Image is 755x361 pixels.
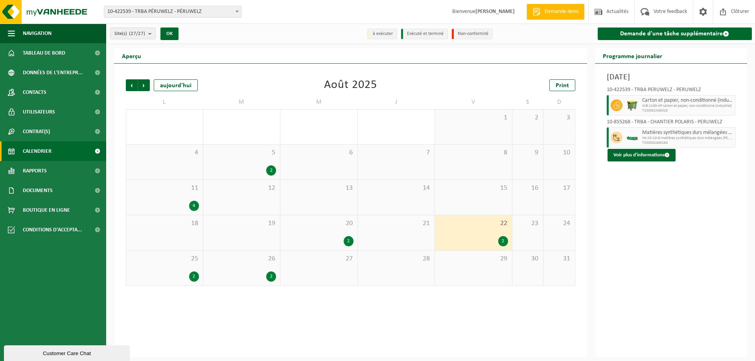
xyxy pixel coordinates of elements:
div: aujourd'hui [154,79,198,91]
span: Utilisateurs [23,102,55,122]
span: 16 [516,184,540,192]
div: 10-855268 - TRBA - CHANTIER POLARIS - PÉRUWELZ [607,119,736,127]
td: D [543,95,575,109]
span: Site(s) [114,28,145,40]
span: 11 [130,184,199,192]
a: Print [549,79,575,91]
span: T250002346320 [642,108,733,113]
span: Suivant [138,79,150,91]
button: OK [160,27,179,40]
span: 3 [547,114,571,122]
a: Demande d'une tâche supplémentaire [598,27,752,40]
span: 9 [516,148,540,157]
span: Calendrier [23,141,52,161]
span: Tableau de bord [23,43,65,63]
span: 31 [547,255,571,263]
span: 22 [439,219,508,228]
td: M [203,95,281,109]
span: 10 [547,148,571,157]
td: V [435,95,512,109]
span: 2 [516,114,540,122]
span: Conditions d'accepta... [23,220,82,240]
count: (27/27) [129,31,145,36]
span: 14 [362,184,431,192]
span: 8 [439,148,508,157]
div: 2 [344,236,354,246]
li: Non-conformité [452,29,493,39]
span: 10-422539 - TRBA PÉRUWELZ - PÉRUWELZ [104,6,241,18]
h3: [DATE] [607,71,736,83]
div: 2 [498,236,508,246]
td: J [358,95,435,109]
img: HK-XC-10-GN-00 [626,135,638,141]
strong: [PERSON_NAME] [475,9,515,15]
span: 15 [439,184,508,192]
span: 4 [130,148,199,157]
span: Matières synthétiques durs mélangées (PE, PP et PVC), recyclables (industriel) [642,130,733,136]
span: Contacts [23,82,46,102]
span: HK-XC-10-G matières synthétiques durs mélangées (PE, PP et P [642,136,733,141]
div: Août 2025 [324,79,377,91]
span: T250002460164 [642,141,733,145]
span: 12 [207,184,276,192]
span: 29 [439,255,508,263]
span: Boutique en ligne [23,200,70,220]
span: 5 [207,148,276,157]
td: M [280,95,358,109]
span: 24 [547,219,571,228]
span: Rapports [23,161,47,181]
span: 27 [284,255,354,263]
span: 7 [362,148,431,157]
span: 18 [130,219,199,228]
span: 23 [516,219,540,228]
span: 30 [516,255,540,263]
h2: Programme journalier [595,48,670,63]
td: S [512,95,544,109]
span: Précédent [126,79,138,91]
h2: Aperçu [114,48,149,63]
span: Données de l'entrepr... [23,63,83,82]
div: 2 [266,271,276,282]
span: 19 [207,219,276,228]
span: 21 [362,219,431,228]
span: WB-1100-HP carton et papier, non-conditionné (industriel) [642,104,733,108]
span: 17 [547,184,571,192]
span: Documents [23,181,53,200]
span: Navigation [23,24,52,43]
button: Voir plus d'informations [608,149,676,161]
iframe: chat widget [4,344,131,361]
span: 28 [362,255,431,263]
span: 6 [284,148,354,157]
div: 2 [266,165,276,176]
div: 4 [189,201,199,211]
span: 26 [207,255,276,263]
div: 2 [189,271,199,282]
img: WB-1100-HPE-GN-50 [626,99,638,111]
span: Print [556,82,569,89]
div: 10-422539 - TRBA PÉRUWELZ - PÉRUWELZ [607,87,736,95]
span: Demande devis [543,8,580,16]
span: 20 [284,219,354,228]
span: 1 [439,114,508,122]
span: 10-422539 - TRBA PÉRUWELZ - PÉRUWELZ [104,6,241,17]
span: 25 [130,255,199,263]
span: Contrat(s) [23,122,50,141]
li: à exécuter [367,29,397,39]
td: L [126,95,203,109]
span: Carton et papier, non-conditionné (industriel) [642,97,733,104]
button: Site(s)(27/27) [110,27,156,39]
a: Demande devis [527,4,584,20]
span: 13 [284,184,354,192]
li: Exécuté et terminé [401,29,448,39]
